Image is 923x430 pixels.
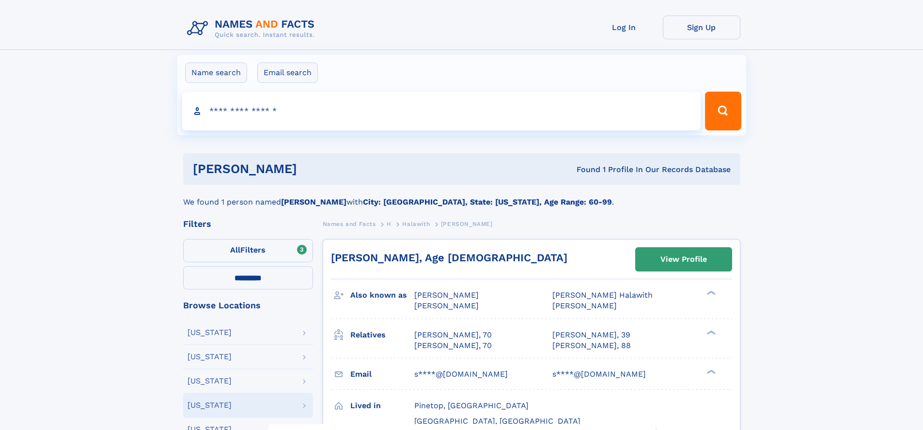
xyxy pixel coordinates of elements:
[552,340,631,351] a: [PERSON_NAME], 88
[705,92,741,130] button: Search Button
[441,221,493,227] span: [PERSON_NAME]
[552,301,617,310] span: [PERSON_NAME]
[331,252,567,264] a: [PERSON_NAME], Age [DEMOGRAPHIC_DATA]
[402,221,430,227] span: Halawith
[183,220,313,228] div: Filters
[660,248,707,271] div: View Profile
[636,248,732,271] a: View Profile
[402,218,430,230] a: Halawith
[323,218,376,230] a: Names and Facts
[185,63,247,83] label: Name search
[350,398,414,414] h3: Lived in
[350,327,414,343] h3: Relatives
[704,368,716,375] div: ❯
[183,16,323,42] img: Logo Names and Facts
[257,63,318,83] label: Email search
[414,301,479,310] span: [PERSON_NAME]
[363,197,612,207] b: City: [GEOGRAPHIC_DATA], State: [US_STATE], Age Range: 60-99
[704,290,716,296] div: ❯
[437,164,731,175] div: Found 1 Profile In Our Records Database
[183,185,740,208] div: We found 1 person named with .
[585,16,663,39] a: Log In
[182,92,701,130] input: search input
[387,218,391,230] a: H
[663,16,740,39] a: Sign Up
[281,197,346,207] b: [PERSON_NAME]
[193,163,437,175] h1: [PERSON_NAME]
[350,287,414,303] h3: Also known as
[188,329,232,336] div: [US_STATE]
[188,353,232,361] div: [US_STATE]
[414,290,479,300] span: [PERSON_NAME]
[188,377,232,385] div: [US_STATE]
[188,401,232,409] div: [US_STATE]
[387,221,391,227] span: H
[350,366,414,382] h3: Email
[414,340,492,351] a: [PERSON_NAME], 70
[414,330,492,340] a: [PERSON_NAME], 70
[414,401,529,410] span: Pinetop, [GEOGRAPHIC_DATA]
[552,330,630,340] a: [PERSON_NAME], 39
[704,329,716,335] div: ❯
[230,245,240,255] span: All
[414,416,580,426] span: [GEOGRAPHIC_DATA], [GEOGRAPHIC_DATA]
[552,290,653,300] span: [PERSON_NAME] Halawith
[183,239,313,262] label: Filters
[183,301,313,310] div: Browse Locations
